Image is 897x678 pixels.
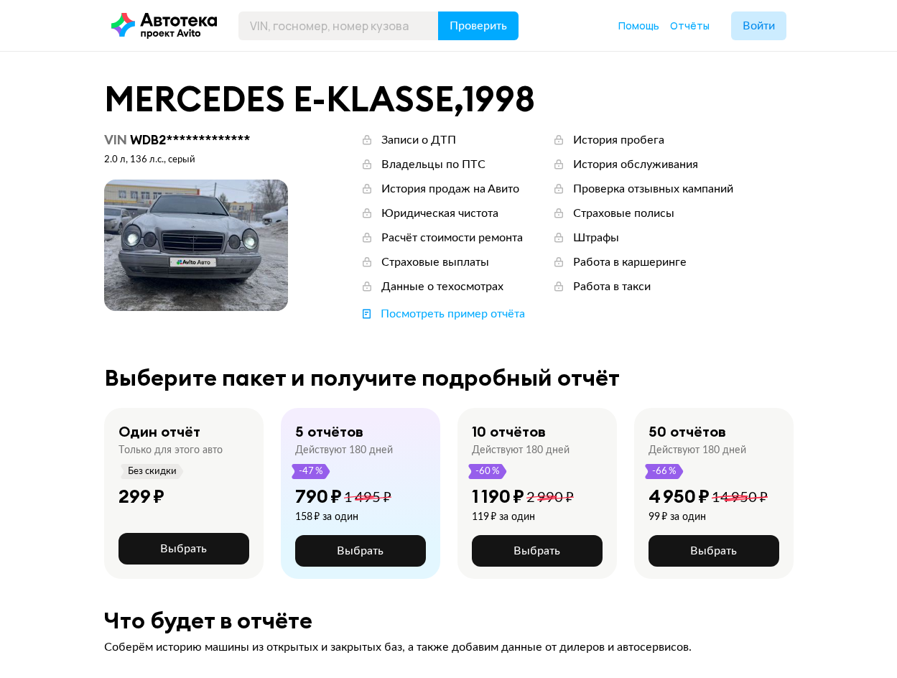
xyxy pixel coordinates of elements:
button: Войти [731,11,786,40]
button: Выбрать [472,535,603,567]
div: История пробега [573,132,664,148]
div: Штрафы [573,230,619,246]
div: Соберём историю машины из открытых и закрытых баз, а также добавим данные от дилеров и автосервисов. [104,639,794,655]
div: Юридическая чистота [381,205,498,221]
div: 4 950 ₽ [649,485,710,508]
span: -66 % [651,464,677,479]
span: Отчёты [670,19,710,32]
button: Выбрать [649,535,779,567]
div: Что будет в отчёте [104,608,794,633]
div: 99 ₽ за один [649,511,768,524]
div: История продаж на Авито [381,181,519,197]
div: Только для этого авто [118,444,223,457]
span: VIN [104,131,127,148]
span: Проверить [450,20,507,32]
div: Выберите пакет и получите подробный отчёт [104,365,794,391]
span: -60 % [475,464,501,479]
div: Проверка отзывных кампаний [573,181,733,197]
span: Выбрать [690,545,737,557]
div: Расчёт стоимости ремонта [381,230,523,246]
div: Действуют 180 дней [472,444,570,457]
div: Данные о техосмотрах [381,279,503,294]
a: Посмотреть пример отчёта [360,306,525,322]
button: Выбрать [118,533,249,565]
div: Посмотреть пример отчёта [381,306,525,322]
div: Владельцы по ПТС [381,157,485,172]
span: -47 % [298,464,324,479]
div: Страховые выплаты [381,254,489,270]
div: 50 отчётов [649,422,726,441]
span: Войти [743,20,775,32]
div: 299 ₽ [118,485,164,508]
span: Выбрать [160,543,207,554]
span: 2 990 ₽ [526,491,574,505]
div: Действуют 180 дней [295,444,393,457]
span: Помощь [618,19,659,32]
div: История обслуживания [573,157,698,172]
div: MERCEDES E-KLASSE , 1998 [104,80,794,118]
button: Проверить [438,11,519,40]
span: 14 950 ₽ [712,491,768,505]
div: 10 отчётов [472,422,546,441]
div: 5 отчётов [295,422,363,441]
button: Выбрать [295,535,426,567]
div: 790 ₽ [295,485,342,508]
div: Один отчёт [118,422,200,441]
span: Без скидки [127,464,177,479]
div: Действуют 180 дней [649,444,746,457]
div: 2.0 л, 136 л.c., серый [104,154,288,167]
span: Выбрать [337,545,384,557]
div: Записи о ДТП [381,132,456,148]
div: Работа в такси [573,279,651,294]
div: Работа в каршеринге [573,254,687,270]
a: Помощь [618,19,659,33]
div: 1 190 ₽ [472,485,524,508]
input: VIN, госномер, номер кузова [238,11,439,40]
div: Страховые полисы [573,205,674,221]
div: 119 ₽ за один [472,511,574,524]
span: Выбрать [513,545,560,557]
div: 158 ₽ за один [295,511,391,524]
a: Отчёты [670,19,710,33]
span: 1 495 ₽ [344,491,391,505]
